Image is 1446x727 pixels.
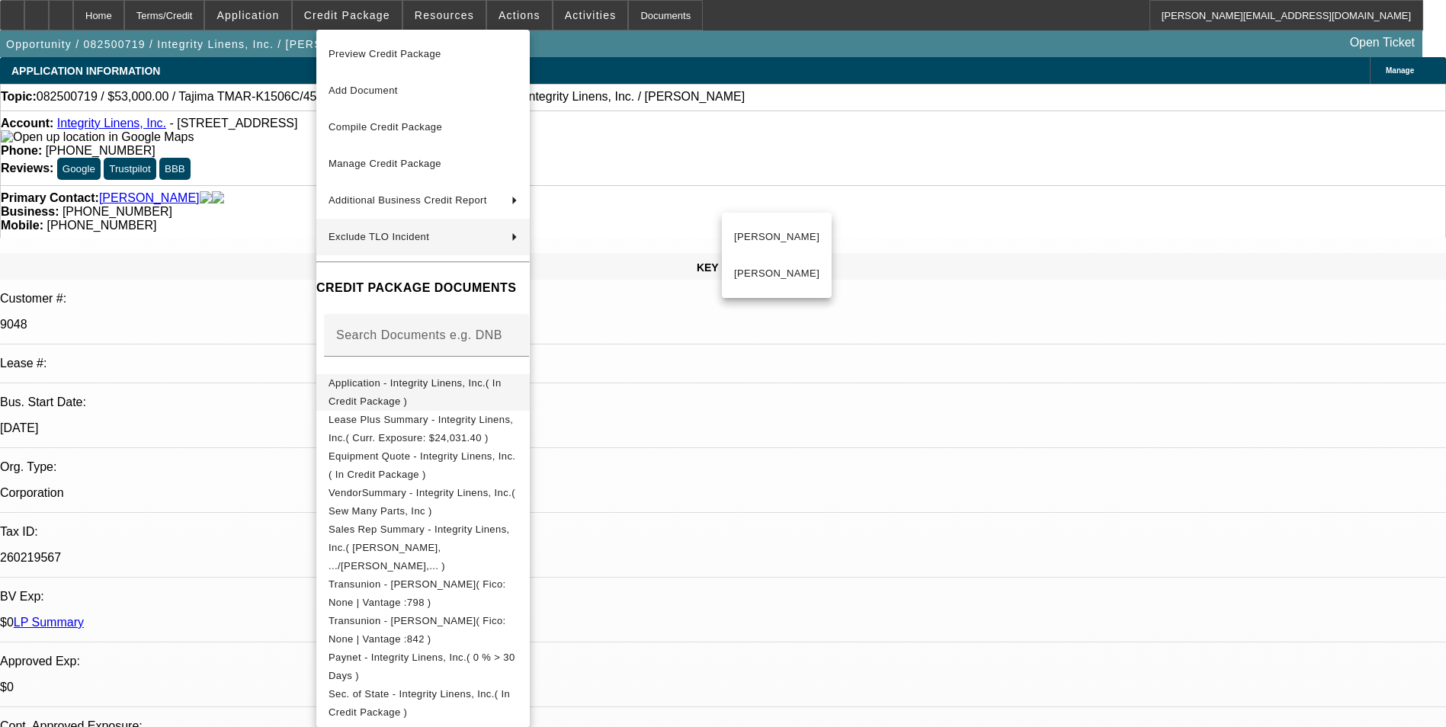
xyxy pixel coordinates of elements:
[316,411,530,447] button: Lease Plus Summary - Integrity Linens, Inc.( Curr. Exposure: $24,031.40 )
[316,612,530,649] button: Transunion - O'Bryant, Vickie( Fico: None | Vantage :842 )
[329,231,429,242] span: Exclude TLO Incident
[329,194,487,206] span: Additional Business Credit Report
[329,688,510,718] span: Sec. of State - Integrity Linens, Inc.( In Credit Package )
[329,524,510,572] span: Sales Rep Summary - Integrity Linens, Inc.( [PERSON_NAME], .../[PERSON_NAME],... )
[316,374,530,411] button: Application - Integrity Linens, Inc.( In Credit Package )
[336,328,502,341] mat-label: Search Documents e.g. DNB
[329,121,442,133] span: Compile Credit Package
[329,48,441,59] span: Preview Credit Package
[316,649,530,685] button: Paynet - Integrity Linens, Inc.( 0 % > 30 Days )
[316,520,530,575] button: Sales Rep Summary - Integrity Linens, Inc.( Wesolowski, .../Wesolowski,... )
[329,377,502,407] span: Application - Integrity Linens, Inc.( In Credit Package )
[329,414,513,444] span: Lease Plus Summary - Integrity Linens, Inc.( Curr. Exposure: $24,031.40 )
[316,447,530,484] button: Equipment Quote - Integrity Linens, Inc.( In Credit Package )
[329,450,515,480] span: Equipment Quote - Integrity Linens, Inc.( In Credit Package )
[316,685,530,722] button: Sec. of State - Integrity Linens, Inc.( In Credit Package )
[734,228,819,246] span: [PERSON_NAME]
[329,487,515,517] span: VendorSummary - Integrity Linens, Inc.( Sew Many Parts, Inc )
[316,575,530,612] button: Transunion - Strickland, Patricia( Fico: None | Vantage :798 )
[329,615,506,645] span: Transunion - [PERSON_NAME]( Fico: None | Vantage :842 )
[316,484,530,520] button: VendorSummary - Integrity Linens, Inc.( Sew Many Parts, Inc )
[316,279,530,297] h4: CREDIT PACKAGE DOCUMENTS
[329,578,506,608] span: Transunion - [PERSON_NAME]( Fico: None | Vantage :798 )
[734,264,819,283] span: [PERSON_NAME]
[329,85,398,96] span: Add Document
[329,652,515,681] span: Paynet - Integrity Linens, Inc.( 0 % > 30 Days )
[329,158,441,169] span: Manage Credit Package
